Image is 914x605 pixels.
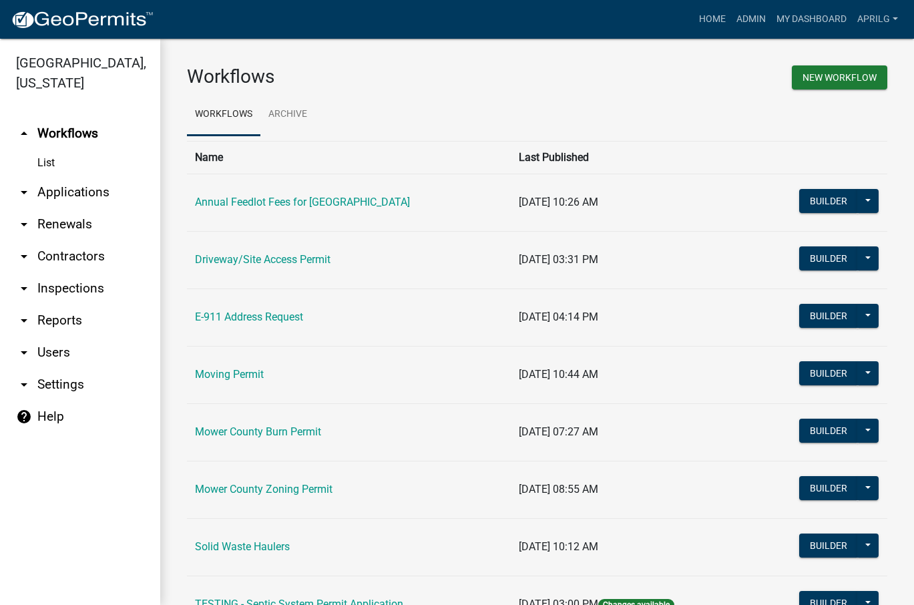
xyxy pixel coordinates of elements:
i: arrow_drop_down [16,184,32,200]
span: [DATE] 04:14 PM [519,311,598,323]
a: Mower County Burn Permit [195,425,321,438]
i: arrow_drop_down [16,280,32,296]
h3: Workflows [187,65,527,88]
i: arrow_drop_down [16,248,32,264]
a: aprilg [852,7,903,32]
span: [DATE] 10:12 AM [519,540,598,553]
th: Name [187,141,511,174]
a: Mower County Zoning Permit [195,483,332,495]
a: Moving Permit [195,368,264,381]
span: [DATE] 08:55 AM [519,483,598,495]
a: Driveway/Site Access Permit [195,253,330,266]
button: Builder [799,534,858,558]
span: [DATE] 07:27 AM [519,425,598,438]
i: arrow_drop_up [16,126,32,142]
a: Workflows [187,93,260,136]
span: [DATE] 10:44 AM [519,368,598,381]
button: Builder [799,189,858,213]
a: Home [694,7,731,32]
a: Archive [260,93,315,136]
span: [DATE] 03:31 PM [519,253,598,266]
button: Builder [799,304,858,328]
a: My Dashboard [771,7,852,32]
button: Builder [799,476,858,500]
button: New Workflow [792,65,887,89]
i: arrow_drop_down [16,345,32,361]
i: arrow_drop_down [16,313,32,329]
a: Solid Waste Haulers [195,540,290,553]
th: Last Published [511,141,752,174]
i: help [16,409,32,425]
button: Builder [799,246,858,270]
a: Annual Feedlot Fees for [GEOGRAPHIC_DATA] [195,196,410,208]
button: Builder [799,419,858,443]
span: [DATE] 10:26 AM [519,196,598,208]
i: arrow_drop_down [16,377,32,393]
i: arrow_drop_down [16,216,32,232]
a: E-911 Address Request [195,311,303,323]
button: Builder [799,361,858,385]
a: Admin [731,7,771,32]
